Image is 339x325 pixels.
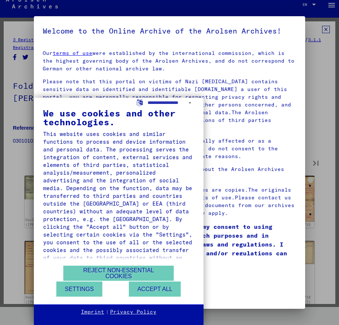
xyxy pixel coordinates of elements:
button: Settings [56,282,102,297]
a: Imprint [81,308,104,316]
a: Privacy Policy [110,308,156,316]
button: Reject non-essential cookies [63,266,174,281]
div: This website uses cookies and similar functions to process end device information and personal da... [43,130,194,269]
button: Accept all [129,282,181,297]
div: We use cookies and other technologies. [43,109,194,126]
